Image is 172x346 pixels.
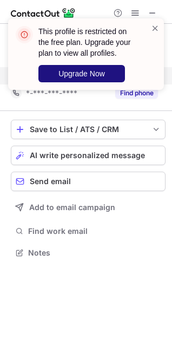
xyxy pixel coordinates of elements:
div: Save to List / ATS / CRM [30,125,147,134]
span: Add to email campaign [29,203,115,212]
span: AI write personalized message [30,151,145,160]
button: save-profile-one-click [11,120,166,139]
button: Send email [11,172,166,191]
span: Notes [28,248,161,258]
img: ContactOut v5.3.10 [11,6,76,19]
span: Send email [30,177,71,186]
span: Upgrade Now [58,69,105,78]
img: error [16,26,33,43]
button: Add to email campaign [11,198,166,217]
span: Find work email [28,226,161,236]
button: Find work email [11,224,166,239]
button: AI write personalized message [11,146,166,165]
button: Notes [11,245,166,260]
header: This profile is restricted on the free plan. Upgrade your plan to view all profiles. [38,26,138,58]
button: Upgrade Now [38,65,125,82]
